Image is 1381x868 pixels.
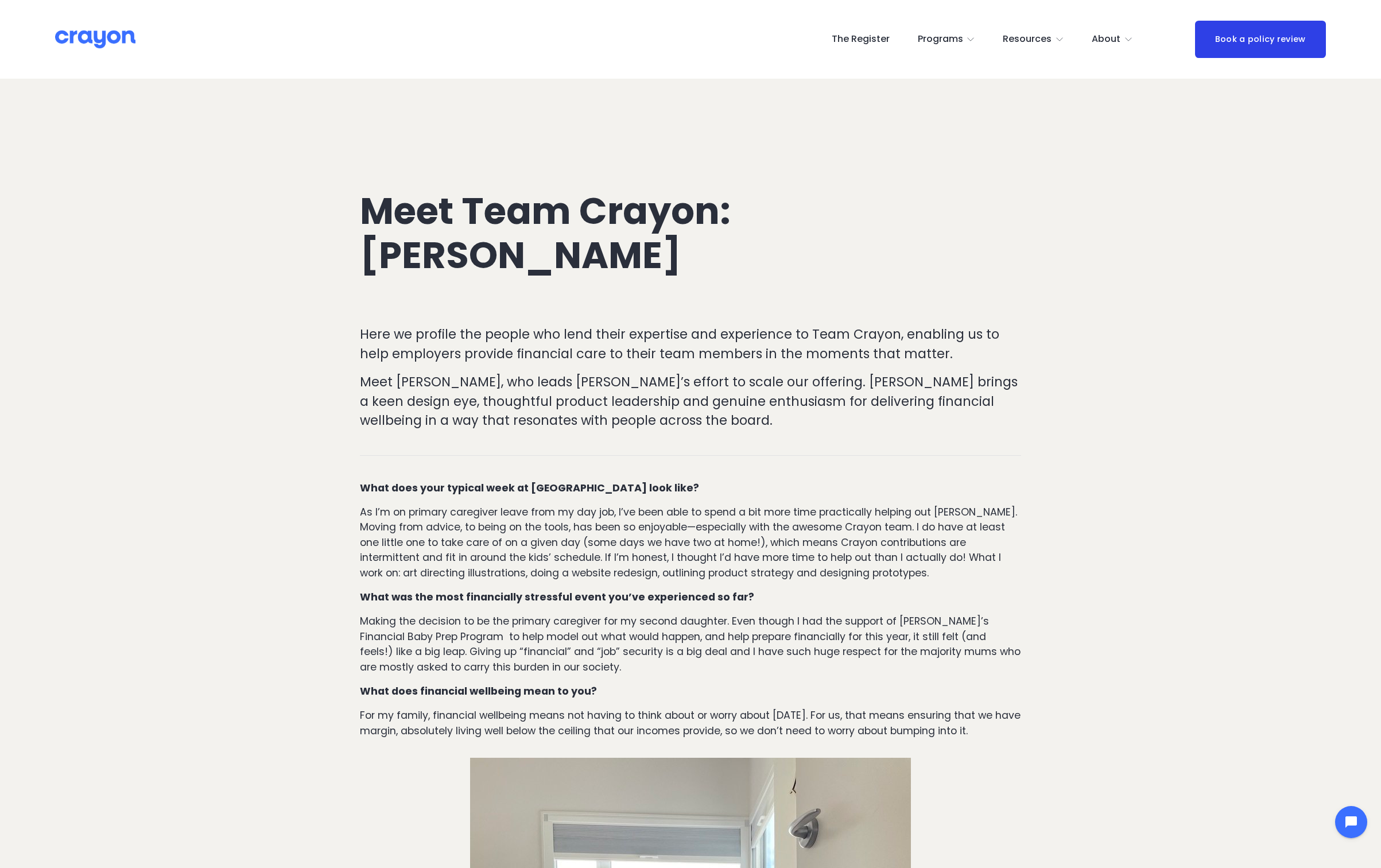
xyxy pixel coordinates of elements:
[1092,31,1120,48] span: About
[360,708,1021,738] p: For my family, financial wellbeing means not having to think about or worry about [DATE]. For us,...
[360,189,1021,278] h1: Meet Team Crayon: [PERSON_NAME]
[360,505,1021,580] p: As I’m on primary caregiver leave from my day job, I’ve been able to spend a bit more time practi...
[360,373,1021,431] p: Meet [PERSON_NAME], who leads [PERSON_NAME]’s effort to scale our offering. [PERSON_NAME] brings ...
[1003,31,1052,48] span: Resources
[55,29,135,49] img: Crayon
[918,30,976,49] a: folder dropdown
[832,30,890,49] a: The Register
[360,684,597,698] strong: What does financial wellbeing mean to you?
[1195,21,1326,58] a: Book a policy review
[360,590,754,604] strong: What was the most financially stressful event you’ve experienced so far?
[360,481,699,495] strong: What does your typical week at [GEOGRAPHIC_DATA] look like?
[360,325,1021,363] p: Here we profile the people who lend their expertise and experience to Team Crayon, enabling us to...
[360,614,1021,675] p: Making the decision to be the primary caregiver for my second daughter. Even though I had the sup...
[1092,30,1133,49] a: folder dropdown
[918,31,963,48] span: Programs
[1003,30,1064,49] a: folder dropdown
